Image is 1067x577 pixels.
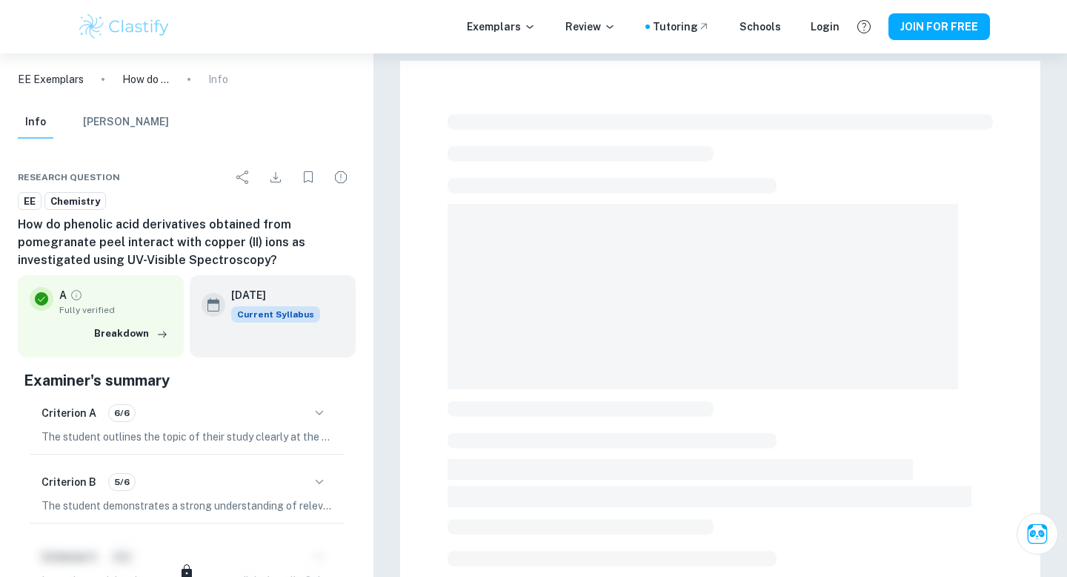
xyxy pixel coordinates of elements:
[44,192,106,211] a: Chemistry
[851,14,877,39] button: Help and Feedback
[18,106,53,139] button: Info
[19,194,41,209] span: EE
[59,287,67,303] p: A
[59,303,172,317] span: Fully verified
[231,287,308,303] h6: [DATE]
[18,71,84,88] a: EE Exemplars
[1017,513,1058,555] button: Ask Clai
[293,162,323,192] div: Bookmark
[77,12,171,42] img: Clastify logo
[18,171,120,184] span: Research question
[18,216,356,269] h6: How do phenolic acid derivatives obtained from pomegranate peel interact with copper (II) ions as...
[261,162,290,192] div: Download
[231,306,320,323] span: Current Syllabus
[41,429,332,445] p: The student outlines the topic of their study clearly at the beginning of the essay, specifying t...
[24,369,350,392] h5: Examiner's summary
[90,323,172,345] button: Breakdown
[41,498,332,514] p: The student demonstrates a strong understanding of relevant chemical principles and effectively a...
[122,71,170,88] p: How do phenolic acid derivatives obtained from pomegranate peel interact with copper (II) ions as...
[70,288,83,302] a: Grade fully verified
[565,19,616,35] p: Review
[41,474,96,490] h6: Criterion B
[231,306,320,323] div: This exemplar is based on the current syllabus. Feel free to refer to it for inspiration/ideas wh...
[326,162,356,192] div: Report issue
[83,106,169,139] button: [PERSON_NAME]
[208,71,228,88] p: Info
[811,19,840,35] a: Login
[18,192,41,211] a: EE
[739,19,781,35] a: Schools
[467,19,536,35] p: Exemplars
[109,475,135,489] span: 5/6
[653,19,710,35] a: Tutoring
[109,406,135,420] span: 6/6
[41,405,96,421] h6: Criterion A
[228,162,258,192] div: Share
[45,194,105,209] span: Chemistry
[888,13,990,40] button: JOIN FOR FREE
